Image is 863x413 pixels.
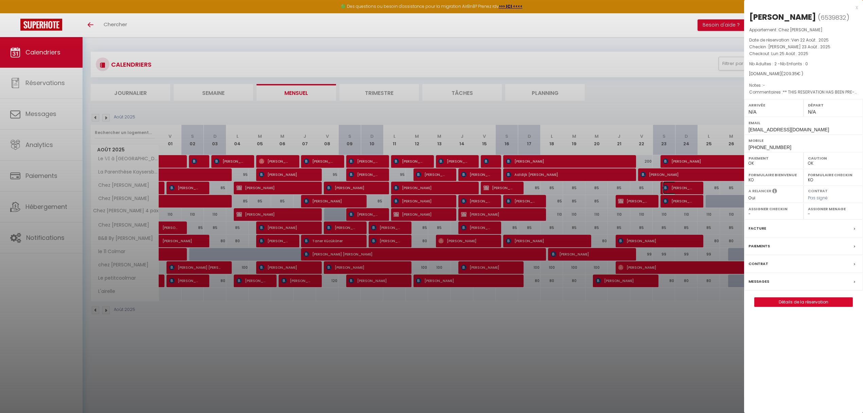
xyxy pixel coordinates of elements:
div: [PERSON_NAME] [749,12,816,22]
a: Détails de la réservation [755,298,852,307]
span: 6539832 [821,13,846,22]
label: Email [748,119,859,126]
label: Arrivée [748,102,799,109]
label: Formulaire Bienvenue [748,171,799,178]
label: Messages [748,278,769,285]
label: Assigner Checkin [748,205,799,212]
label: Assigner Menage [808,205,859,212]
span: Nb Adultes : 2 - [749,61,808,67]
p: Date de réservation : [749,37,858,44]
button: Détails de la réservation [754,297,853,307]
p: Checkin : [749,44,858,50]
div: x [744,3,858,12]
label: Paiements [748,243,770,250]
label: Formulaire Checkin [808,171,859,178]
label: Paiement [748,155,799,162]
label: Contrat [808,188,828,193]
span: ( € ) [781,71,803,77]
span: N/A [748,109,756,115]
span: Nb Enfants : 0 [780,61,808,67]
span: - [763,82,765,88]
label: Mobile [748,137,859,144]
p: Appartement : [749,27,858,33]
span: Pas signé [808,195,828,201]
label: A relancer [748,188,771,194]
span: [EMAIL_ADDRESS][DOMAIN_NAME] [748,127,829,132]
label: Facture [748,225,766,232]
span: N/A [808,109,816,115]
span: 209.35 [783,71,797,77]
span: Chez [PERSON_NAME] [778,27,823,33]
div: [DOMAIN_NAME] [749,71,858,77]
label: Contrat [748,260,768,267]
span: [PERSON_NAME] 23 Août . 2025 [768,44,830,50]
label: Départ [808,102,859,109]
p: Commentaires : [749,89,858,96]
span: ( ) [818,13,849,22]
i: Sélectionner OUI si vous souhaiter envoyer les séquences de messages post-checkout [772,188,777,196]
span: [PHONE_NUMBER] [748,145,791,150]
span: Lun 25 Août . 2025 [771,51,808,56]
p: Checkout : [749,50,858,57]
p: Notes : [749,82,858,89]
label: Caution [808,155,859,162]
span: Ven 22 Août . 2025 [791,37,829,43]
